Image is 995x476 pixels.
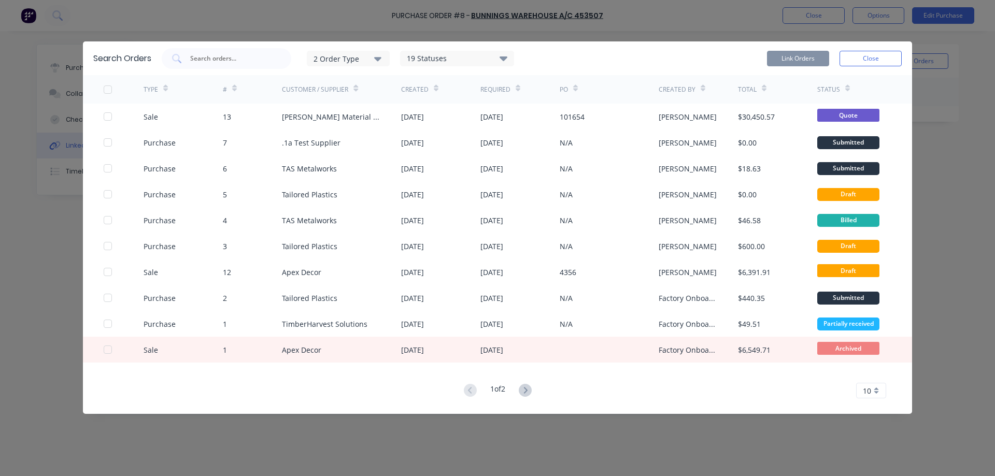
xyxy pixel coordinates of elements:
span: Draft [817,264,879,277]
div: [DATE] [401,215,424,226]
div: Factory Onboarding [659,344,717,355]
div: [DATE] [401,111,424,122]
div: 13 [223,111,231,122]
div: [DATE] [401,241,424,252]
div: [DATE] [480,111,503,122]
div: [DATE] [480,189,503,200]
div: $6,391.91 [738,267,771,278]
div: 101654 [560,111,585,122]
div: 1 [223,344,227,355]
div: Billed [817,214,879,227]
div: TimberHarvest Solutions [282,319,367,329]
div: Draft [817,240,879,253]
div: Purchase [144,137,176,148]
div: Purchase [144,215,176,226]
div: [DATE] [480,344,503,355]
div: 4356 [560,267,576,278]
div: [DATE] [480,137,503,148]
div: Purchase [144,293,176,304]
button: Link Orders [767,51,829,66]
div: 1 of 2 [490,383,505,398]
button: 2 Order Type [307,51,390,66]
div: 3 [223,241,227,252]
div: [PERSON_NAME] [659,163,717,174]
div: N/A [560,319,573,329]
div: [DATE] [401,344,424,355]
div: [DATE] [401,189,424,200]
div: Search Orders [93,52,151,65]
input: Search orders... [189,53,275,64]
div: $600.00 [738,241,765,252]
div: Tailored Plastics [282,189,337,200]
div: Customer / Supplier [282,85,348,94]
div: $6,549.71 [738,344,771,355]
div: N/A [560,241,573,252]
div: Apex Decor [282,267,321,278]
div: Created By [659,85,695,94]
div: 6 [223,163,227,174]
span: Archived [817,342,879,355]
div: Tailored Plastics [282,293,337,304]
div: .1a Test Supplier [282,137,340,148]
span: 10 [863,385,871,396]
div: N/A [560,189,573,200]
div: Partially received [817,318,879,330]
div: Purchase [144,241,176,252]
div: $49.51 [738,319,761,329]
div: 19 Statuses [401,53,514,64]
div: [DATE] [480,241,503,252]
div: Purchase [144,189,176,200]
div: # [223,85,227,94]
div: Purchase [144,163,176,174]
div: Submitted [817,162,879,175]
div: Sale [144,344,158,355]
div: [DATE] [480,319,503,329]
span: Quote [817,109,879,122]
div: [DATE] [401,293,424,304]
div: [DATE] [480,267,503,278]
div: Created [401,85,429,94]
div: $30,450.57 [738,111,775,122]
div: [DATE] [480,293,503,304]
div: [PERSON_NAME] [659,215,717,226]
div: $18.63 [738,163,761,174]
div: [DATE] [401,319,424,329]
div: [PERSON_NAME] [659,111,717,122]
div: $0.00 [738,137,757,148]
div: [DATE] [401,267,424,278]
div: Tailored Plastics [282,241,337,252]
div: [DATE] [480,215,503,226]
div: TYPE [144,85,158,94]
div: $440.35 [738,293,765,304]
div: $46.58 [738,215,761,226]
div: Submitted [817,292,879,305]
div: 7 [223,137,227,148]
div: TAS Metalworks [282,163,337,174]
div: [PERSON_NAME] [659,189,717,200]
div: Factory Onboarding [659,319,717,329]
div: Total [738,85,757,94]
div: Sale [144,111,158,122]
div: [PERSON_NAME] Material Handling Ltd [282,111,380,122]
div: Draft [817,188,879,201]
div: [PERSON_NAME] [659,241,717,252]
div: 2 Order Type [314,53,383,64]
div: N/A [560,163,573,174]
div: Status [817,85,840,94]
div: [PERSON_NAME] [659,137,717,148]
div: 2 [223,293,227,304]
div: [PERSON_NAME] [659,267,717,278]
button: Close [840,51,902,66]
div: Purchase [144,319,176,329]
div: PO [560,85,568,94]
div: TAS Metalworks [282,215,337,226]
div: [DATE] [401,163,424,174]
div: Apex Decor [282,344,321,355]
div: N/A [560,215,573,226]
div: Submitted [817,136,879,149]
div: N/A [560,293,573,304]
div: 12 [223,267,231,278]
div: [DATE] [401,137,424,148]
div: 4 [223,215,227,226]
div: 1 [223,319,227,329]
